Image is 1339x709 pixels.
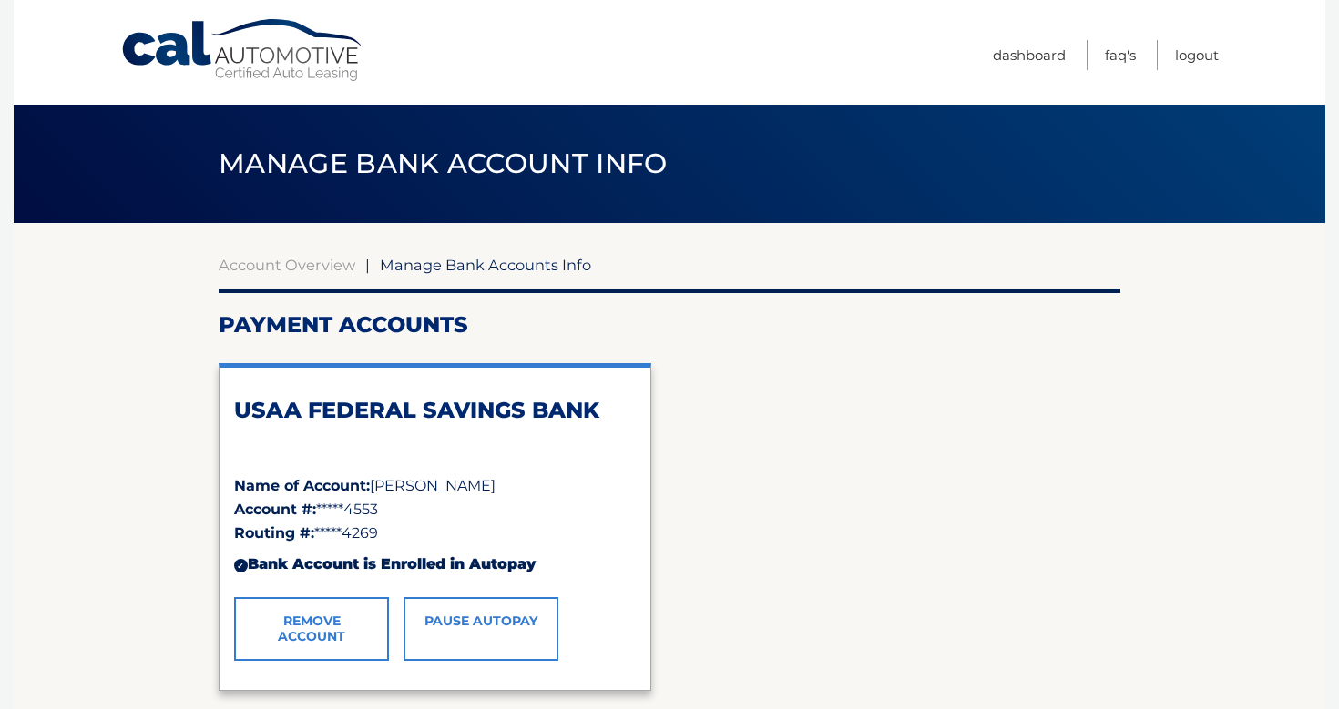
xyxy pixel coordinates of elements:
[219,147,668,180] span: Manage Bank Account Info
[219,256,355,274] a: Account Overview
[234,397,636,424] h2: USAA FEDERAL SAVINGS BANK
[234,477,370,494] strong: Name of Account:
[370,477,496,494] span: [PERSON_NAME]
[234,559,248,572] div: ✓
[1105,40,1136,70] a: FAQ's
[219,311,1120,339] h2: Payment Accounts
[993,40,1066,70] a: Dashboard
[404,597,558,661] a: Pause AutoPay
[120,18,366,83] a: Cal Automotive
[234,524,314,542] strong: Routing #:
[1175,40,1219,70] a: Logout
[380,256,591,274] span: Manage Bank Accounts Info
[234,501,316,518] strong: Account #:
[234,545,636,583] div: Bank Account is Enrolled in Autopay
[234,597,389,661] a: Remove Account
[365,256,370,274] span: |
